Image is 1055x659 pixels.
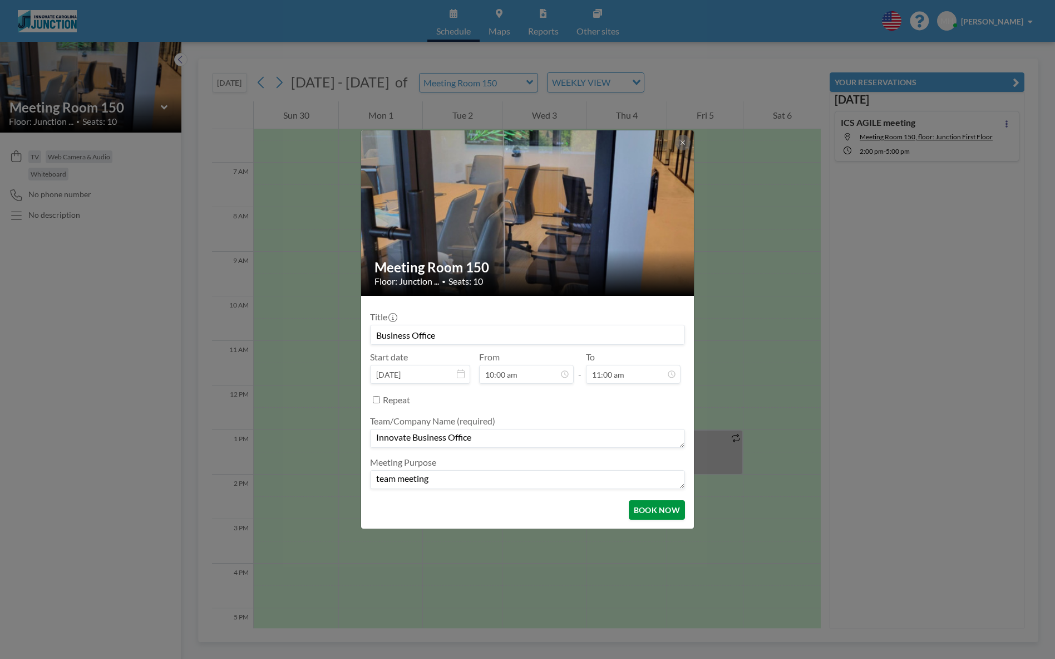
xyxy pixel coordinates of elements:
[629,500,685,520] button: BOOK NOW
[370,457,436,468] label: Meeting Purpose
[361,129,695,297] img: 537.jpg
[374,259,682,276] h2: Meeting Room 150
[479,352,500,363] label: From
[578,355,581,380] span: -
[371,325,684,344] input: Martha's reservation
[448,276,483,287] span: Seats: 10
[586,352,595,363] label: To
[370,352,408,363] label: Start date
[442,277,446,286] span: •
[374,276,439,287] span: Floor: Junction ...
[370,416,495,427] label: Team/Company Name (required)
[383,394,410,406] label: Repeat
[370,311,396,323] label: Title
